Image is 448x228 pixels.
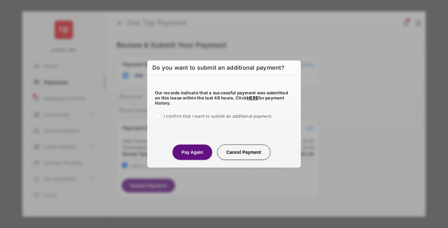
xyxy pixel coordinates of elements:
h5: Our records indicate that a successful payment was submitted on this lease within the last 48 hou... [155,90,293,106]
span: I confirm that I want to submit an additional payment. [164,114,272,119]
a: HERE [247,95,258,100]
button: Cancel Payment [217,145,270,160]
button: Pay Again [172,145,212,160]
h6: Do you want to submit an additional payment? [147,60,301,75]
